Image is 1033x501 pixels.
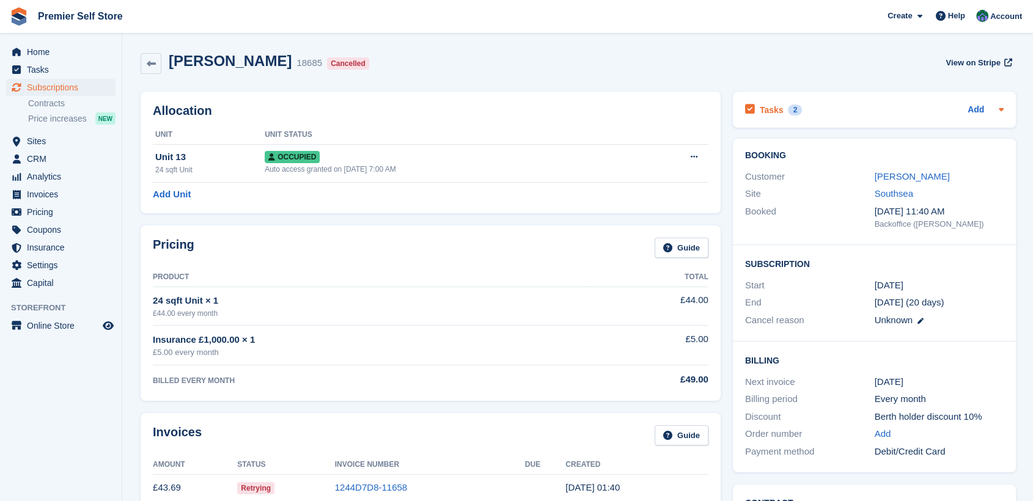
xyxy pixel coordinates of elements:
th: Unit [153,125,265,145]
span: Occupied [265,151,320,163]
a: menu [6,203,116,221]
h2: [PERSON_NAME] [169,53,292,69]
span: Sites [27,133,100,150]
div: 18685 [296,56,322,70]
span: Capital [27,274,100,291]
div: Auto access granted on [DATE] 7:00 AM [265,164,636,175]
a: menu [6,317,116,334]
div: Order number [745,427,875,441]
a: [PERSON_NAME] [874,171,949,181]
div: Site [745,187,875,201]
a: Price increases NEW [28,112,116,125]
a: Premier Self Store [33,6,128,26]
span: Invoices [27,186,100,203]
span: [DATE] (20 days) [874,297,944,307]
td: £44.00 [589,287,708,325]
span: Price increases [28,113,87,125]
span: View on Stripe [946,57,1000,69]
div: Discount [745,410,875,424]
div: Next invoice [745,375,875,389]
h2: Invoices [153,425,202,445]
td: £5.00 [589,326,708,365]
a: Southsea [874,188,913,199]
th: Total [589,268,708,287]
div: Customer [745,170,875,184]
span: Account [990,10,1022,23]
th: Created [565,455,708,475]
a: 1244D7D8-11658 [335,482,407,492]
div: Payment method [745,445,875,459]
time: 2023-06-01 00:00:00 UTC [874,279,903,293]
a: menu [6,168,116,185]
a: menu [6,133,116,150]
a: Guide [655,425,708,445]
div: BILLED EVERY MONTH [153,375,589,386]
th: Unit Status [265,125,636,145]
span: Unknown [874,315,913,325]
h2: Booking [745,151,1004,161]
h2: Pricing [153,238,194,258]
div: Berth holder discount 10% [874,410,1004,424]
div: [DATE] 11:40 AM [874,205,1004,219]
div: 24 sqft Unit × 1 [153,294,589,308]
span: Settings [27,257,100,274]
div: Booked [745,205,875,230]
div: Cancel reason [745,313,875,327]
div: Insurance £1,000.00 × 1 [153,333,589,347]
div: £49.00 [589,373,708,387]
a: Contracts [28,98,116,109]
a: menu [6,221,116,238]
div: Unit 13 [155,150,265,164]
span: Online Store [27,317,100,334]
span: Retrying [237,482,274,494]
span: Pricing [27,203,100,221]
span: Create [888,10,912,22]
div: Every month [874,392,1004,406]
a: menu [6,274,116,291]
a: menu [6,257,116,274]
a: menu [6,186,116,203]
h2: Subscription [745,257,1004,269]
span: Home [27,43,100,60]
div: £44.00 every month [153,308,589,319]
div: Billing period [745,392,875,406]
span: Help [948,10,965,22]
div: Backoffice ([PERSON_NAME]) [874,218,1004,230]
th: Due [525,455,566,475]
div: [DATE] [874,375,1004,389]
div: Cancelled [327,57,369,70]
th: Amount [153,455,237,475]
a: Preview store [101,318,116,333]
a: Add Unit [153,188,191,202]
div: £5.00 every month [153,346,589,359]
a: menu [6,150,116,167]
a: menu [6,61,116,78]
span: Subscriptions [27,79,100,96]
div: 24 sqft Unit [155,164,265,175]
div: End [745,296,875,310]
span: Insurance [27,239,100,256]
img: stora-icon-8386f47178a22dfd0bd8f6a31ec36ba5ce8667c1dd55bd0f319d3a0aa187defe.svg [10,7,28,26]
th: Status [237,455,334,475]
th: Invoice Number [335,455,525,475]
h2: Billing [745,354,1004,366]
h2: Tasks [760,104,784,115]
div: Start [745,279,875,293]
span: CRM [27,150,100,167]
div: NEW [95,112,116,125]
span: Coupons [27,221,100,238]
h2: Allocation [153,104,708,118]
a: View on Stripe [941,53,1015,73]
span: Storefront [11,302,122,314]
th: Product [153,268,589,287]
div: 2 [788,104,802,115]
a: menu [6,79,116,96]
span: Tasks [27,61,100,78]
a: Add [874,427,891,441]
time: 2025-08-01 00:40:40 UTC [565,482,620,492]
div: Debit/Credit Card [874,445,1004,459]
a: menu [6,43,116,60]
a: Guide [655,238,708,258]
a: Add [968,103,984,117]
a: menu [6,239,116,256]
